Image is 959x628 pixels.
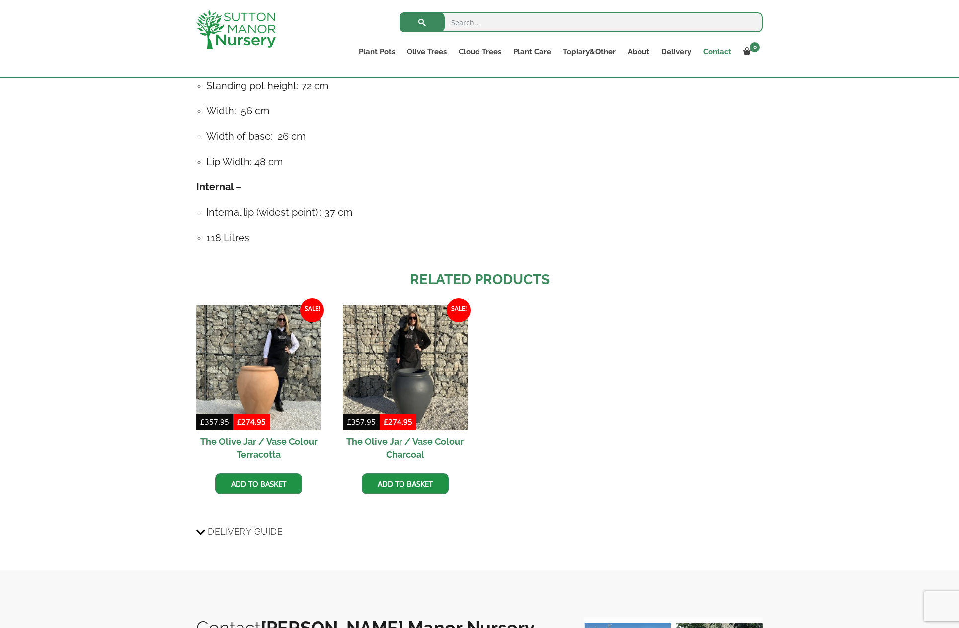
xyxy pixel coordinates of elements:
img: logo [196,10,276,49]
span: £ [200,417,205,427]
a: Contact [697,45,737,59]
span: Sale! [300,298,324,322]
strong: Internal – [196,181,241,193]
bdi: 357.95 [200,417,229,427]
span: £ [384,417,388,427]
a: Add to basket: “The Olive Jar / Vase Colour Charcoal” [362,473,449,494]
img: The Olive Jar / Vase Colour Terracotta [196,305,321,430]
bdi: 357.95 [347,417,376,427]
input: Search... [400,12,763,32]
h4: Width of base: 26 cm [206,129,763,144]
h4: Width: 56 cm [206,103,763,119]
h2: Related products [196,269,763,290]
a: Plant Pots [353,45,401,59]
a: Topiary&Other [557,45,622,59]
a: Add to basket: “The Olive Jar / Vase Colour Terracotta” [215,473,302,494]
a: Plant Care [507,45,557,59]
bdi: 274.95 [384,417,412,427]
bdi: 274.95 [237,417,266,427]
a: Sale! The Olive Jar / Vase Colour Charcoal [343,305,468,466]
span: Sale! [447,298,471,322]
span: £ [237,417,241,427]
h4: 118 Litres [206,230,763,246]
h2: The Olive Jar / Vase Colour Terracotta [196,430,321,466]
a: Olive Trees [401,45,453,59]
h2: The Olive Jar / Vase Colour Charcoal [343,430,468,466]
span: £ [347,417,351,427]
h4: Standing pot height: 72 cm [206,78,763,93]
h4: Internal lip (widest point) : 37 cm [206,205,763,220]
a: About [622,45,655,59]
h4: Lip Width: 48 cm [206,154,763,170]
a: Cloud Trees [453,45,507,59]
span: 0 [750,42,760,52]
a: 0 [737,45,763,59]
img: The Olive Jar / Vase Colour Charcoal [343,305,468,430]
span: Delivery Guide [208,522,283,540]
a: Delivery [655,45,697,59]
a: Sale! The Olive Jar / Vase Colour Terracotta [196,305,321,466]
